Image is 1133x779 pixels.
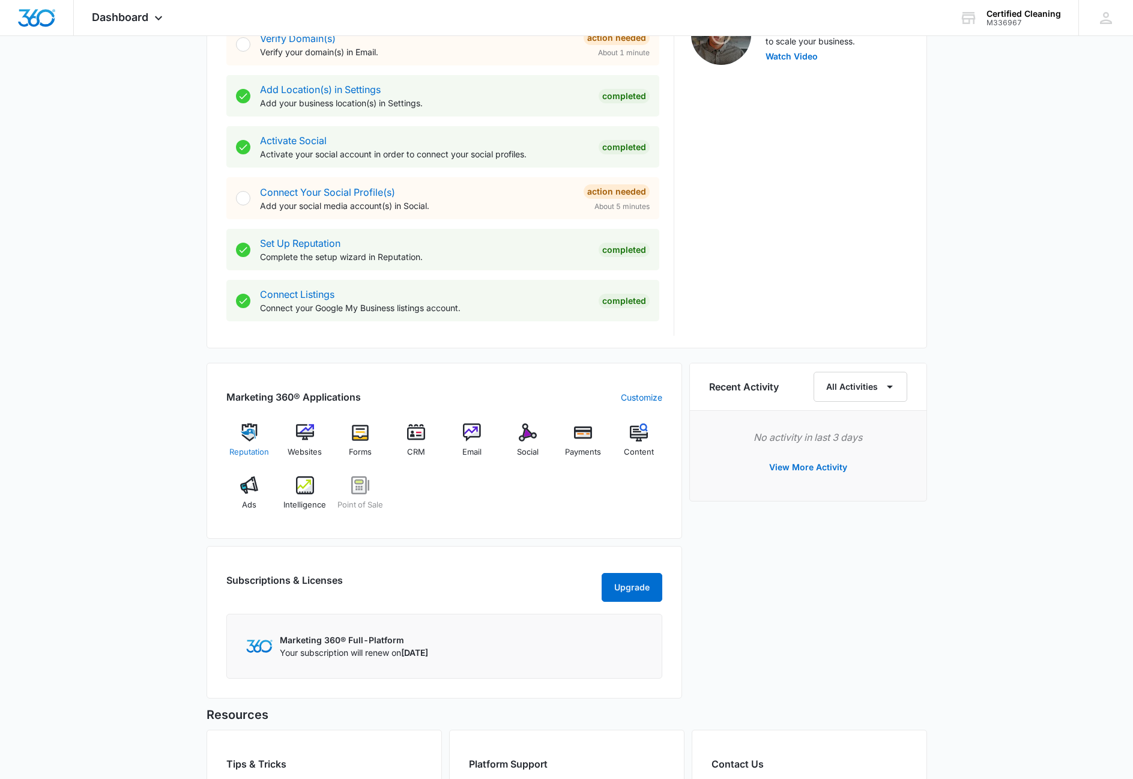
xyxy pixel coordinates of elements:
h2: Platform Support [469,757,665,771]
span: Forms [349,446,372,458]
a: Social [504,423,551,467]
span: Websites [288,446,322,458]
h2: Contact Us [712,757,907,771]
p: Marketing 360® Full-Platform [280,634,428,646]
span: Ads [242,499,256,511]
div: Action Needed [584,184,650,199]
div: account name [986,9,1061,19]
span: CRM [407,446,425,458]
a: Ads [226,476,273,520]
button: All Activities [814,372,907,402]
a: Payments [560,423,606,467]
span: Content [624,446,654,458]
a: Connect Your Social Profile(s) [260,186,395,198]
span: Dashboard [92,11,148,23]
p: Your subscription will renew on [280,646,428,659]
div: Completed [599,140,650,154]
a: Activate Social [260,135,327,147]
h2: Tips & Tricks [226,757,422,771]
span: About 5 minutes [594,201,650,212]
span: Reputation [229,446,269,458]
a: Set Up Reputation [260,237,340,249]
button: Watch Video [766,52,818,61]
button: Upgrade [602,573,662,602]
span: Social [517,446,539,458]
span: About 1 minute [598,47,650,58]
a: Customize [621,391,662,404]
h6: Recent Activity [709,380,779,394]
a: Content [616,423,662,467]
span: Intelligence [283,499,326,511]
p: Complete the setup wizard in Reputation. [260,250,589,263]
h2: Subscriptions & Licenses [226,573,343,597]
div: Action Needed [584,31,650,45]
a: Websites [282,423,328,467]
p: Activate your social account in order to connect your social profiles. [260,148,589,160]
span: [DATE] [401,647,428,658]
button: View More Activity [757,453,859,482]
a: Verify Domain(s) [260,32,336,44]
h5: Resources [207,706,927,724]
span: Payments [565,446,601,458]
div: account id [986,19,1061,27]
a: CRM [393,423,440,467]
p: No activity in last 3 days [709,430,907,444]
img: Marketing 360 Logo [246,640,273,652]
a: Intelligence [282,476,328,520]
div: Completed [599,89,650,103]
span: Email [462,446,482,458]
a: Forms [337,423,384,467]
p: Add your social media account(s) in Social. [260,199,574,212]
h2: Marketing 360® Applications [226,390,361,404]
p: Connect your Google My Business listings account. [260,302,589,314]
div: Completed [599,243,650,257]
a: Point of Sale [337,476,384,520]
div: Completed [599,294,650,308]
p: Add your business location(s) in Settings. [260,97,589,109]
a: Email [449,423,495,467]
a: Connect Listings [260,288,334,300]
a: Reputation [226,423,273,467]
p: Verify your domain(s) in Email. [260,46,574,58]
a: Add Location(s) in Settings [260,83,381,95]
span: Point of Sale [337,499,383,511]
